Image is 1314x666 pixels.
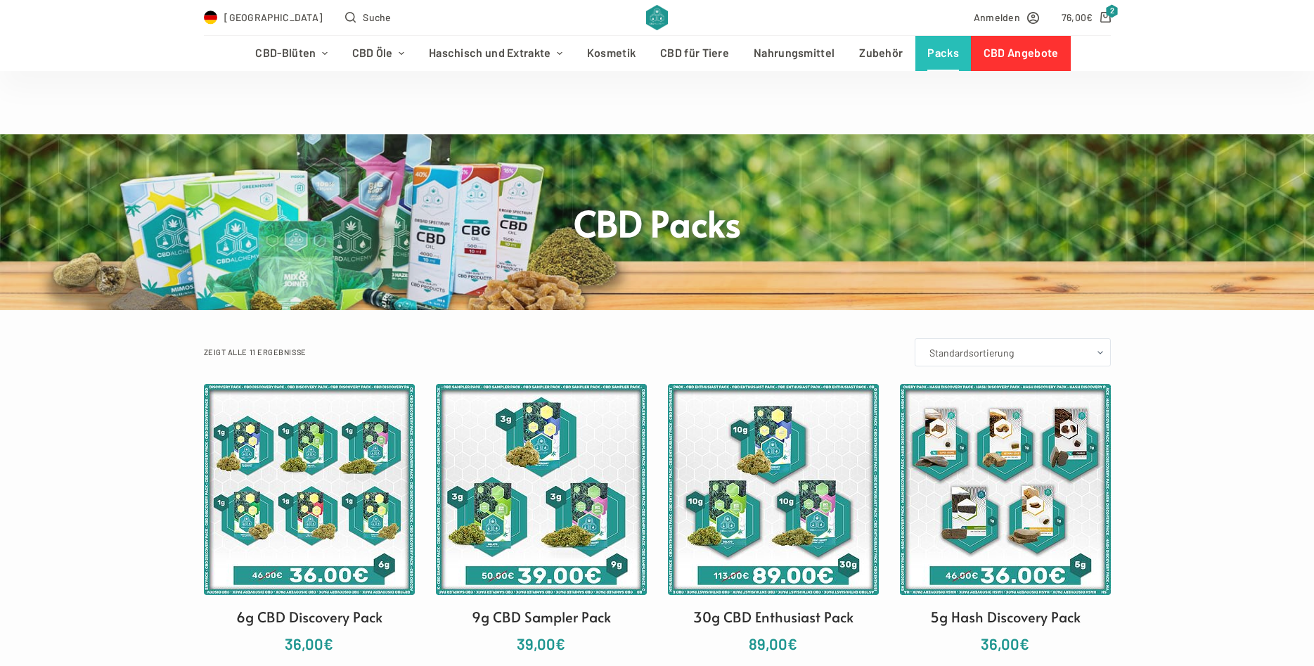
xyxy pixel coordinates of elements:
[236,606,382,627] h2: 6g CBD Discovery Pack
[974,9,1039,25] a: Anmelden
[224,9,323,25] span: [GEOGRAPHIC_DATA]
[971,36,1071,71] a: CBD Angebote
[394,200,921,245] h1: CBD Packs
[436,384,647,656] a: 9g CBD Sampler Pack 39,00€
[1086,11,1093,23] span: €
[648,36,742,71] a: CBD für Tiere
[517,634,565,653] bdi: 39,00
[340,36,416,71] a: CBD Öle
[285,634,333,653] bdi: 36,00
[787,634,797,653] span: €
[981,634,1029,653] bdi: 36,00
[243,36,340,71] a: CBD-Blüten
[693,606,854,627] h2: 30g CBD Enthusiast Pack
[323,634,333,653] span: €
[668,384,879,656] a: 30g CBD Enthusiast Pack 89,00€
[204,346,307,359] p: Zeigt alle 11 Ergebnisse
[555,634,565,653] span: €
[1062,11,1093,23] bdi: 76,00
[749,634,797,653] bdi: 89,00
[742,36,847,71] a: Nahrungsmittel
[472,606,611,627] h2: 9g CBD Sampler Pack
[204,9,323,25] a: Select Country
[363,9,392,25] span: Suche
[574,36,648,71] a: Kosmetik
[900,384,1111,656] a: 5g Hash Discovery Pack 36,00€
[847,36,915,71] a: Zubehör
[915,338,1111,366] select: Shop-Bestellung
[204,11,218,25] img: DE Flag
[915,36,972,71] a: Packs
[204,384,415,656] a: 6g CBD Discovery Pack 36,00€
[974,9,1020,25] span: Anmelden
[416,36,574,71] a: Haschisch und Extrakte
[1106,4,1119,18] span: 2
[1019,634,1029,653] span: €
[646,5,668,30] img: CBD Alchemy
[243,36,1071,71] nav: Header-Menü
[1062,9,1111,25] a: Shopping cart
[345,9,391,25] button: Open search form
[930,606,1081,627] h2: 5g Hash Discovery Pack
